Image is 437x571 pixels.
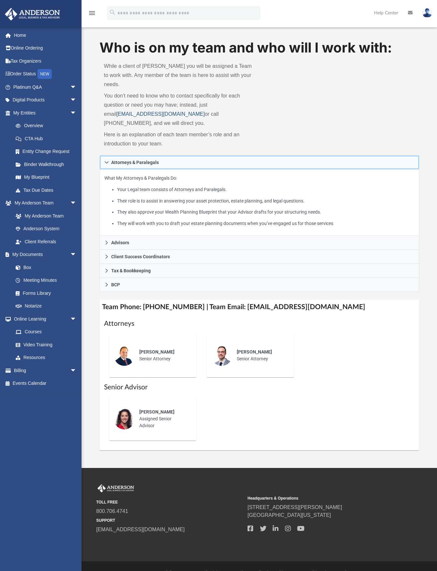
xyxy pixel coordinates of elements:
[99,300,419,314] h4: Team Phone: [PHONE_NUMBER] | Team Email: [EMAIL_ADDRESS][DOMAIN_NAME]
[111,160,159,165] span: Attorneys & Paralegals
[104,62,255,89] p: While a client of [PERSON_NAME] you will be assigned a Team to work with. Any member of the team ...
[104,130,255,148] p: Here is an explanation of each team member’s role and an introduction to your team.
[135,344,192,367] div: Senior Attorney
[9,132,86,145] a: CTA Hub
[248,512,331,518] a: [GEOGRAPHIC_DATA][US_STATE]
[117,219,414,228] li: They will work with you to draft your estate planning documents when you’ve engaged us for those ...
[5,248,83,261] a: My Documentsarrow_drop_down
[5,29,86,42] a: Home
[232,344,289,367] div: Senior Attorney
[5,364,86,377] a: Billingarrow_drop_down
[70,81,83,94] span: arrow_drop_down
[96,508,128,514] a: 800.706.4741
[5,54,86,68] a: Tax Organizers
[248,504,342,510] a: [STREET_ADDRESS][PERSON_NAME]
[114,409,135,429] img: thumbnail
[70,197,83,210] span: arrow_drop_down
[117,197,414,205] li: Their role is to assist in answering your asset protection, estate planning, and legal questions.
[237,349,272,354] span: [PERSON_NAME]
[9,222,83,235] a: Anderson System
[117,186,414,194] li: Your Legal team consists of Attorneys and Paralegals.
[5,312,83,325] a: Online Learningarrow_drop_down
[99,250,419,264] a: Client Success Coordinators
[88,12,96,17] a: menu
[9,158,86,171] a: Binder Walkthrough
[99,38,419,57] h1: Who is on my team and who will I work with:
[9,325,83,338] a: Courses
[5,68,86,81] a: Order StatusNEW
[211,345,232,366] img: thumbnail
[99,264,419,278] a: Tax & Bookkeeping
[5,42,86,55] a: Online Ordering
[96,484,135,493] img: Anderson Advisors Platinum Portal
[5,94,86,107] a: Digital Productsarrow_drop_down
[111,254,170,259] span: Client Success Coordinators
[117,208,414,216] li: They also approve your Wealth Planning Blueprint that your Advisor drafts for your structuring ne...
[96,499,243,505] small: TOLL FREE
[104,174,414,227] p: What My Attorneys & Paralegals Do:
[9,300,83,313] a: Notarize
[9,351,83,364] a: Resources
[116,111,205,117] a: [EMAIL_ADDRESS][DOMAIN_NAME]
[9,119,86,132] a: Overview
[9,274,83,287] a: Meeting Minutes
[99,155,419,170] a: Attorneys & Paralegals
[109,9,116,16] i: search
[9,145,86,158] a: Entity Change Request
[104,319,415,328] h1: Attorneys
[139,349,174,354] span: [PERSON_NAME]
[70,106,83,120] span: arrow_drop_down
[88,9,96,17] i: menu
[9,287,80,300] a: Forms Library
[70,312,83,326] span: arrow_drop_down
[9,261,80,274] a: Box
[5,106,86,119] a: My Entitiesarrow_drop_down
[96,527,185,532] a: [EMAIL_ADDRESS][DOMAIN_NAME]
[104,91,255,128] p: You don’t need to know who to contact specifically for each question or need you may have; instea...
[5,197,83,210] a: My Anderson Teamarrow_drop_down
[104,383,415,392] h1: Senior Advisor
[135,404,192,434] div: Assigned Senior Advisor
[111,240,129,245] span: Advisors
[38,69,52,79] div: NEW
[5,81,86,94] a: Platinum Q&Aarrow_drop_down
[9,171,83,184] a: My Blueprint
[70,94,83,107] span: arrow_drop_down
[99,236,419,250] a: Advisors
[248,495,394,501] small: Headquarters & Operations
[114,345,135,366] img: thumbnail
[5,377,86,390] a: Events Calendar
[70,248,83,262] span: arrow_drop_down
[139,409,174,414] span: [PERSON_NAME]
[422,8,432,18] img: User Pic
[9,338,80,351] a: Video Training
[9,184,86,197] a: Tax Due Dates
[9,209,80,222] a: My Anderson Team
[96,518,243,523] small: SUPPORT
[99,170,419,236] div: Attorneys & Paralegals
[111,268,151,273] span: Tax & Bookkeeping
[3,8,62,21] img: Anderson Advisors Platinum Portal
[70,364,83,377] span: arrow_drop_down
[9,235,83,248] a: Client Referrals
[99,278,419,292] a: BCP
[111,282,120,287] span: BCP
